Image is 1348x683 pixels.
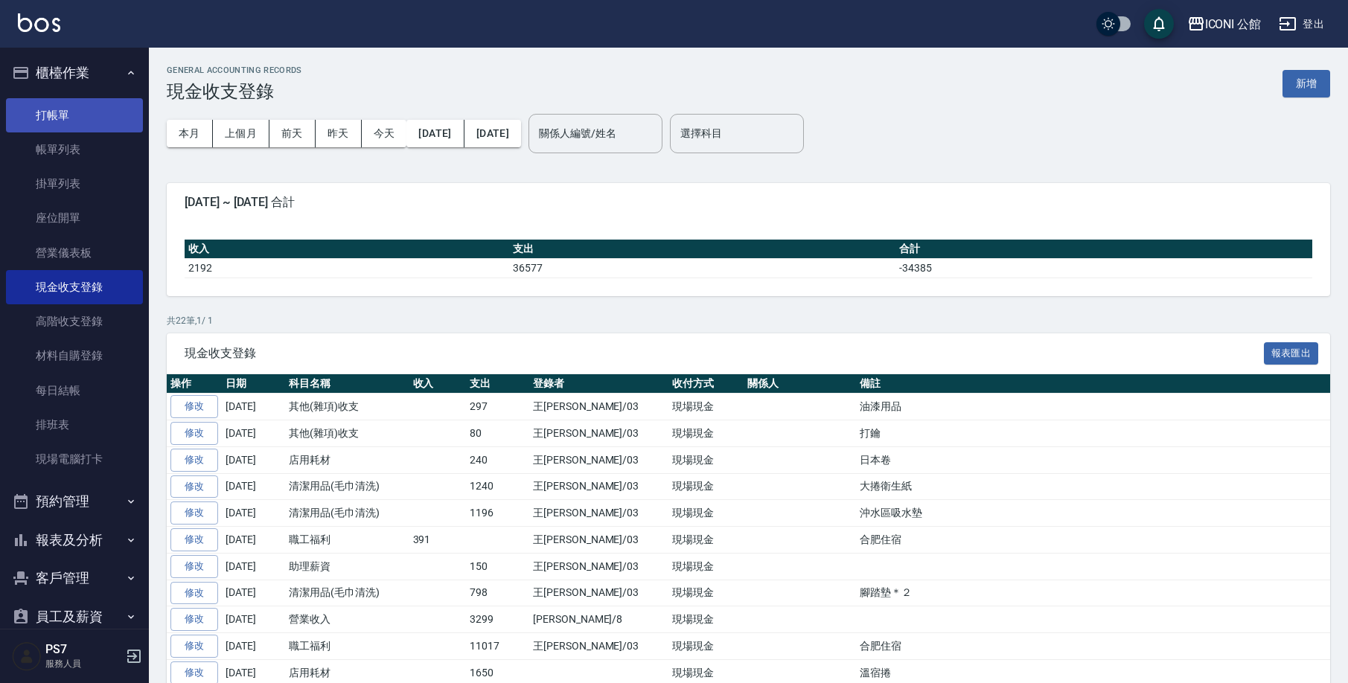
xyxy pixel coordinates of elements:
[1273,10,1330,38] button: 登出
[170,449,218,472] a: 修改
[12,641,42,671] img: Person
[222,553,285,580] td: [DATE]
[6,304,143,339] a: 高階收支登錄
[6,167,143,201] a: 掛單列表
[856,394,1330,420] td: 油漆用品
[167,120,213,147] button: 本月
[464,120,521,147] button: [DATE]
[285,633,409,660] td: 職工福利
[529,553,668,580] td: 王[PERSON_NAME]/03
[6,236,143,270] a: 營業儀表板
[285,394,409,420] td: 其他(雜項)收支
[222,500,285,527] td: [DATE]
[285,446,409,473] td: 店用耗材
[466,394,529,420] td: 297
[213,120,269,147] button: 上個月
[409,527,467,554] td: 391
[222,527,285,554] td: [DATE]
[6,132,143,167] a: 帳單列表
[509,258,895,278] td: 36577
[1282,70,1330,97] button: 新增
[167,81,302,102] h3: 現金收支登錄
[222,446,285,473] td: [DATE]
[6,201,143,235] a: 座位開單
[222,394,285,420] td: [DATE]
[285,527,409,554] td: 職工福利
[185,195,1312,210] span: [DATE] ~ [DATE] 合計
[6,597,143,636] button: 員工及薪資
[895,258,1312,278] td: -34385
[529,500,668,527] td: 王[PERSON_NAME]/03
[856,500,1330,527] td: 沖水區吸水墊
[170,635,218,658] a: 修改
[466,606,529,633] td: 3299
[222,606,285,633] td: [DATE]
[170,422,218,445] a: 修改
[529,580,668,606] td: 王[PERSON_NAME]/03
[6,408,143,442] a: 排班表
[170,395,218,418] a: 修改
[285,420,409,447] td: 其他(雜項)收支
[668,606,744,633] td: 現場現金
[856,374,1330,394] th: 備註
[6,521,143,559] button: 報表及分析
[466,420,529,447] td: 80
[668,394,744,420] td: 現場現金
[466,500,529,527] td: 1196
[856,633,1330,660] td: 合肥住宿
[362,120,407,147] button: 今天
[668,473,744,500] td: 現場現金
[170,582,218,605] a: 修改
[1282,76,1330,90] a: 新增
[185,258,509,278] td: 2192
[170,555,218,578] a: 修改
[222,633,285,660] td: [DATE]
[6,482,143,521] button: 預約管理
[167,65,302,75] h2: GENERAL ACCOUNTING RECORDS
[466,446,529,473] td: 240
[529,527,668,554] td: 王[PERSON_NAME]/03
[1181,9,1268,39] button: ICONI 公館
[529,420,668,447] td: 王[PERSON_NAME]/03
[285,500,409,527] td: 清潔用品(毛巾清洗)
[285,580,409,606] td: 清潔用品(毛巾清洗)
[6,559,143,597] button: 客戶管理
[1205,15,1262,33] div: ICONI 公館
[185,346,1264,361] span: 現金收支登錄
[668,374,744,394] th: 收付方式
[668,527,744,554] td: 現場現金
[285,606,409,633] td: 營業收入
[668,500,744,527] td: 現場現金
[6,442,143,476] a: 現場電腦打卡
[170,501,218,525] a: 修改
[285,553,409,580] td: 助理薪資
[6,54,143,92] button: 櫃檯作業
[856,473,1330,500] td: 大捲衛生紙
[170,528,218,551] a: 修改
[856,446,1330,473] td: 日本卷
[185,240,509,259] th: 收入
[529,374,668,394] th: 登錄者
[466,553,529,580] td: 150
[222,580,285,606] td: [DATE]
[45,642,121,657] h5: PS7
[6,98,143,132] a: 打帳單
[6,270,143,304] a: 現金收支登錄
[1264,345,1319,359] a: 報表匯出
[1144,9,1174,39] button: save
[285,473,409,500] td: 清潔用品(毛巾清洗)
[18,13,60,32] img: Logo
[1264,342,1319,365] button: 報表匯出
[466,374,529,394] th: 支出
[895,240,1312,259] th: 合計
[529,606,668,633] td: [PERSON_NAME]/8
[45,657,121,670] p: 服務人員
[529,394,668,420] td: 王[PERSON_NAME]/03
[744,374,856,394] th: 關係人
[668,553,744,580] td: 現場現金
[668,580,744,606] td: 現場現金
[6,339,143,373] a: 材料自購登錄
[167,374,222,394] th: 操作
[668,446,744,473] td: 現場現金
[170,608,218,631] a: 修改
